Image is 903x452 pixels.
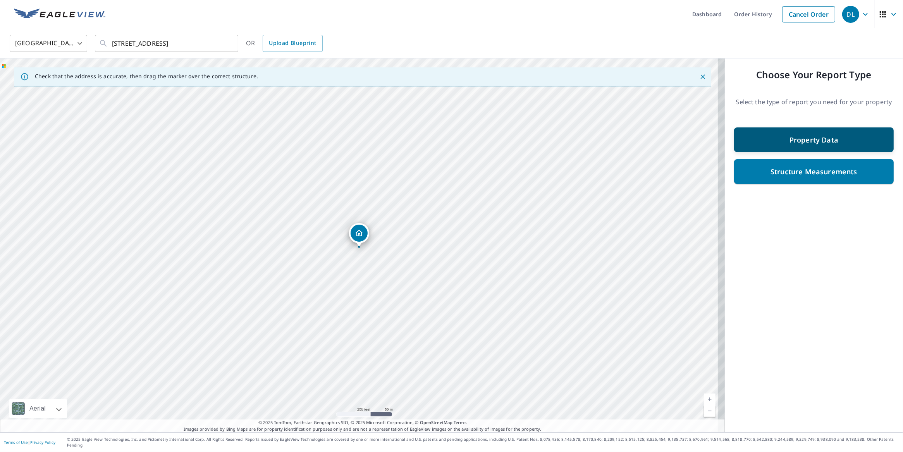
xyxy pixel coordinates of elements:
p: Select the type of report you need for your property [734,97,894,107]
div: [GEOGRAPHIC_DATA] [10,33,87,54]
p: | [4,440,55,445]
p: Choose Your Report Type [734,68,894,82]
button: Close [698,72,708,82]
a: Privacy Policy [30,440,55,445]
div: Aerial [9,399,67,418]
div: DL [842,6,859,23]
p: Structure Measurements [771,167,857,176]
p: Check that the address is accurate, then drag the marker over the correct structure. [35,73,258,80]
div: Dropped pin, building 1, Residential property, 828 Northwoods Rd Deerfield, IL 60015 [349,223,369,247]
a: Terms of Use [4,440,28,445]
p: © 2025 Eagle View Technologies, Inc. and Pictometry International Corp. All Rights Reserved. Repo... [67,437,899,448]
a: Terms [454,419,466,425]
input: Search by address or latitude-longitude [112,33,222,54]
img: EV Logo [14,9,105,20]
span: © 2025 TomTom, Earthstar Geographics SIO, © 2025 Microsoft Corporation, © [258,419,466,426]
p: Property Data [789,135,838,144]
a: Current Level 17, Zoom Out [704,405,716,417]
div: OR [246,35,323,52]
span: Upload Blueprint [269,38,316,48]
a: Cancel Order [782,6,835,22]
div: Aerial [27,399,48,418]
a: Upload Blueprint [263,35,322,52]
a: OpenStreetMap [420,419,452,425]
a: Current Level 17, Zoom In [704,394,716,405]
